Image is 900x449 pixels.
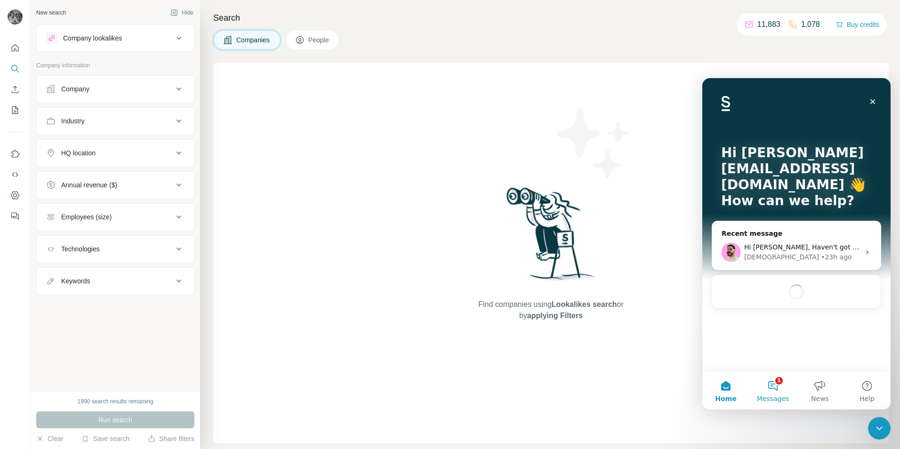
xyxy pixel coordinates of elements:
[162,15,179,32] div: Close
[42,165,656,173] span: Hi [PERSON_NAME], Haven't got an update just yet, still waiting for the team to confirm who are i...
[109,317,127,324] span: News
[61,244,100,254] div: Technologies
[308,35,330,45] span: People
[36,434,63,443] button: Clear
[8,9,23,24] img: Avatar
[702,78,891,409] iframe: Intercom live chat
[37,142,194,164] button: HQ location
[61,180,117,190] div: Annual revenue ($)
[141,294,188,331] button: Help
[81,434,129,443] button: Save search
[55,317,87,324] span: Messages
[475,299,626,321] span: Find companies using or by
[119,174,149,184] div: • 23h ago
[868,417,891,440] iframe: Intercom live chat
[801,19,820,30] p: 1,078
[37,78,194,100] button: Company
[502,185,600,290] img: Surfe Illustration - Woman searching with binoculars
[8,81,23,98] button: Enrich CSV
[164,6,200,20] button: Hide
[37,110,194,132] button: Industry
[47,294,94,331] button: Messages
[63,33,122,43] div: Company lookalikes
[42,174,117,184] div: [DEMOGRAPHIC_DATA]
[37,206,194,228] button: Employees (size)
[61,116,85,126] div: Industry
[8,145,23,162] button: Use Surfe on LinkedIn
[148,434,194,443] button: Share filters
[37,238,194,260] button: Technologies
[94,294,141,331] button: News
[551,101,636,185] img: Surfe Illustration - Stars
[61,276,90,286] div: Keywords
[37,174,194,196] button: Annual revenue ($)
[36,8,66,17] div: New search
[61,148,96,158] div: HQ location
[8,187,23,204] button: Dashboard
[36,61,194,70] p: Company information
[8,40,23,56] button: Quick start
[61,84,89,94] div: Company
[37,27,194,49] button: Company lookalikes
[236,35,271,45] span: Companies
[8,102,23,119] button: My lists
[552,300,617,308] span: Lookalikes search
[13,317,34,324] span: Home
[157,317,172,324] span: Help
[527,312,583,320] span: applying Filters
[757,19,780,30] p: 11,883
[37,270,194,292] button: Keywords
[8,166,23,183] button: Use Surfe API
[8,208,23,224] button: Feedback
[836,18,879,31] button: Buy credits
[78,397,153,406] div: 1990 search results remaining
[213,11,889,24] h4: Search
[61,212,112,222] div: Employees (size)
[8,60,23,77] button: Search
